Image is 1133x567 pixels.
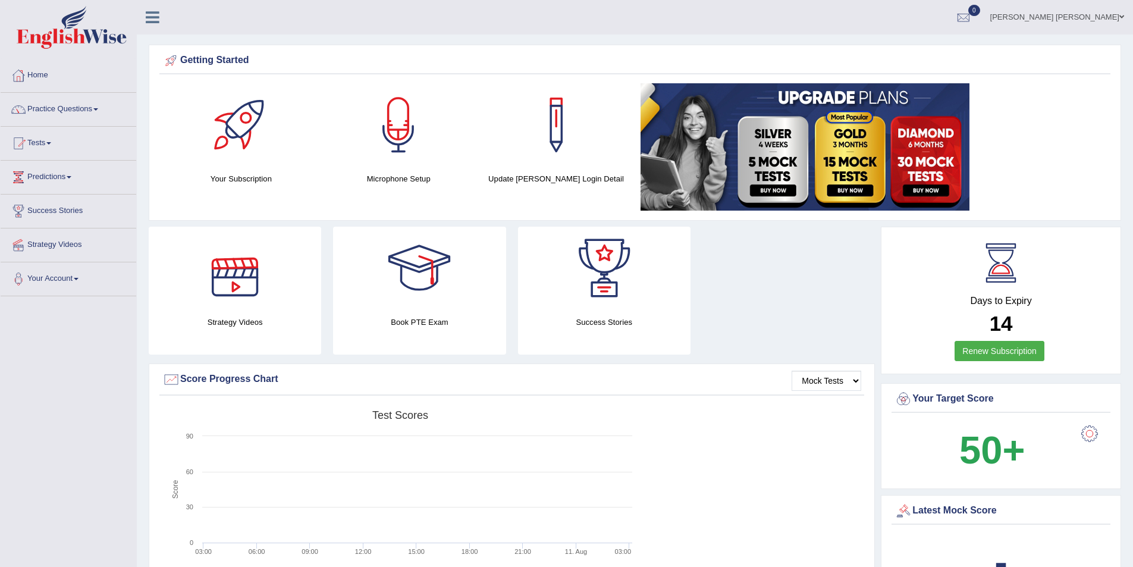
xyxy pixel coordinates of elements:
div: Getting Started [162,52,1107,70]
img: small5.jpg [641,83,969,211]
h4: Update [PERSON_NAME] Login Detail [484,173,629,185]
text: 30 [186,503,193,510]
h4: Days to Expiry [895,296,1107,306]
a: Strategy Videos [1,228,136,258]
a: Predictions [1,161,136,190]
b: 14 [990,312,1013,335]
h4: Your Subscription [168,173,314,185]
text: 03:00 [195,548,212,555]
h4: Strategy Videos [149,316,321,328]
text: 0 [190,539,193,546]
tspan: 11. Aug [565,548,587,555]
a: Your Account [1,262,136,292]
a: Success Stories [1,195,136,224]
text: 06:00 [249,548,265,555]
div: Your Target Score [895,390,1107,408]
div: Score Progress Chart [162,371,861,389]
text: 18:00 [462,548,478,555]
span: 0 [968,5,980,16]
div: Latest Mock Score [895,502,1107,520]
text: 03:00 [615,548,632,555]
h4: Microphone Setup [326,173,472,185]
a: Home [1,59,136,89]
a: Renew Subscription [955,341,1044,361]
tspan: Test scores [372,409,428,421]
h4: Book PTE Exam [333,316,506,328]
a: Tests [1,127,136,156]
tspan: Score [171,480,180,499]
text: 12:00 [355,548,372,555]
text: 60 [186,468,193,475]
text: 15:00 [408,548,425,555]
text: 90 [186,433,193,440]
h4: Success Stories [518,316,691,328]
text: 21:00 [514,548,531,555]
text: 09:00 [302,548,318,555]
a: Practice Questions [1,93,136,123]
b: 50+ [959,428,1025,472]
